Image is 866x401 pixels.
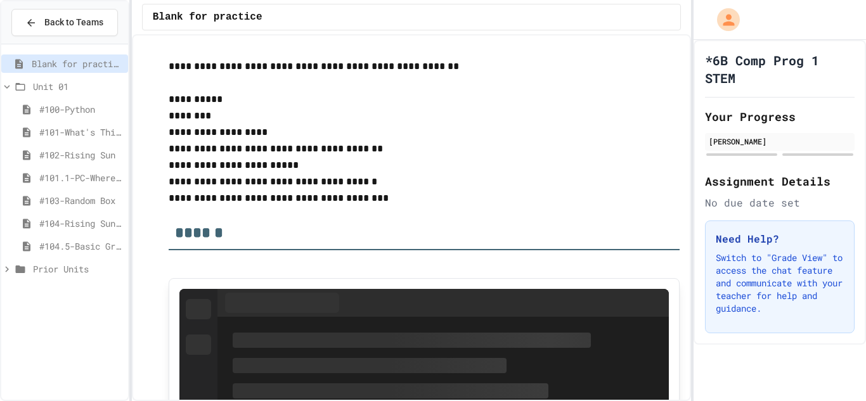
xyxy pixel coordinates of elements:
span: #102-Rising Sun [39,148,123,162]
h3: Need Help? [716,231,844,246]
div: No due date set [705,195,855,210]
span: Prior Units [33,262,123,276]
h1: *6B Comp Prog 1 STEM [705,51,855,87]
span: #101-What's This ?? [39,125,123,139]
h2: Your Progress [705,108,855,125]
span: #103-Random Box [39,194,123,207]
span: #104.5-Basic Graphics Review [39,239,123,253]
span: Blank for practice [32,57,123,70]
span: #104-Rising Sun Plus [39,217,123,230]
span: #100-Python [39,103,123,116]
h2: Assignment Details [705,172,855,190]
button: Back to Teams [11,9,118,36]
div: My Account [704,5,743,34]
p: Switch to "Grade View" to access the chat feature and communicate with your teacher for help and ... [716,251,844,315]
span: #101.1-PC-Where am I? [39,171,123,184]
span: Unit 01 [33,80,123,93]
span: Back to Teams [44,16,103,29]
div: [PERSON_NAME] [709,136,851,147]
span: Blank for practice [153,10,262,25]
